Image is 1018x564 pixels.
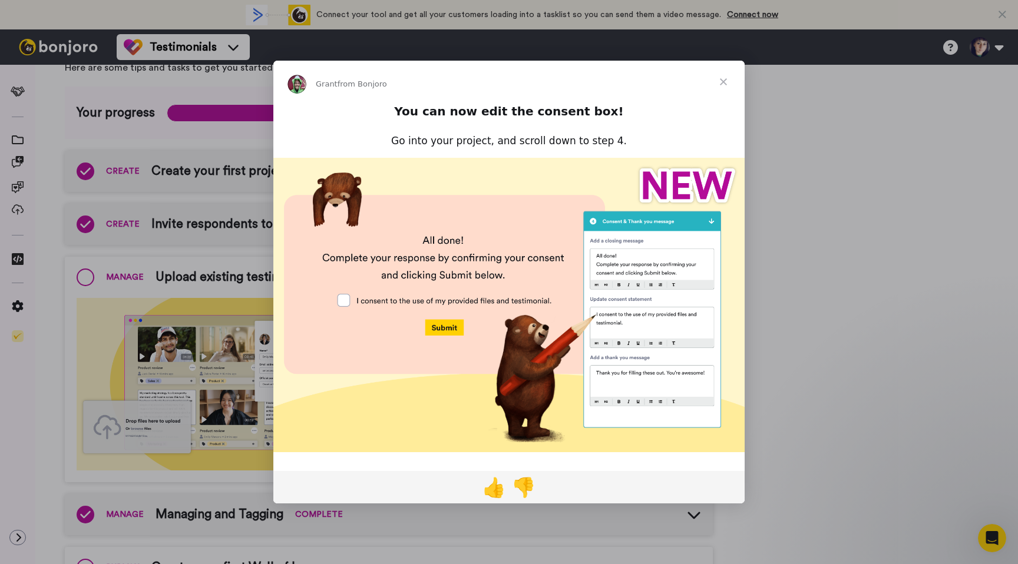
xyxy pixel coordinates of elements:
[316,79,338,88] span: Grant
[512,476,536,499] span: 👎
[345,104,673,125] h2: You can now edit the consent box!
[480,473,509,501] span: thumbs up reaction
[702,61,745,103] span: Close
[338,79,387,88] span: from Bonjoro
[509,473,538,501] span: 1 reaction
[345,134,673,148] div: Go into your project, and scroll down to step 4.
[287,75,306,94] img: Profile image for Grant
[482,476,506,499] span: 👍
